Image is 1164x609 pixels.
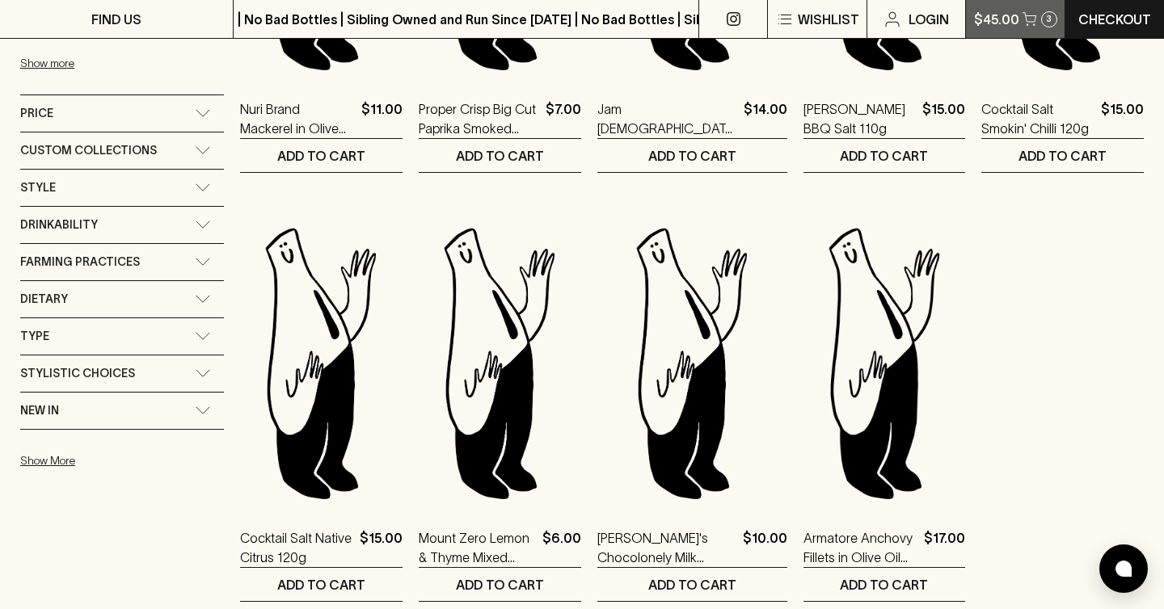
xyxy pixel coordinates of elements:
[542,528,581,567] p: $6.00
[456,575,544,594] p: ADD TO CART
[240,221,403,504] img: Blackhearts & Sparrows Man
[91,10,141,29] p: FIND US
[419,139,581,172] button: ADD TO CART
[419,99,539,138] a: Proper Crisp Big Cut Paprika Smoked Paprika Chips 150g
[1046,15,1052,23] p: 3
[597,99,737,138] a: Jam [DEMOGRAPHIC_DATA] Sweet Mustard Pickle 320g
[803,568,966,601] button: ADD TO CART
[1115,561,1132,577] img: bubble-icon
[20,281,224,317] div: Dietary
[419,221,581,504] img: Blackhearts & Sparrows Man
[20,252,140,272] span: Farming Practices
[597,528,736,567] a: [PERSON_NAME]'s Chocolonely Milk Caramel Cookie 180g
[20,95,224,132] div: Price
[419,568,581,601] button: ADD TO CART
[840,146,928,166] p: ADD TO CART
[803,221,966,504] img: Blackhearts & Sparrows Man
[924,528,965,567] p: $17.00
[240,139,403,172] button: ADD TO CART
[20,47,232,80] button: Show more
[597,568,787,601] button: ADD TO CART
[20,444,232,477] button: Show More
[277,575,365,594] p: ADD TO CART
[20,244,224,280] div: Farming Practices
[20,132,224,169] div: Custom Collections
[546,99,581,138] p: $7.00
[361,99,403,138] p: $11.00
[20,289,68,309] span: Dietary
[840,575,928,594] p: ADD TO CART
[20,401,59,421] span: New In
[20,363,135,384] span: Stylistic Choices
[974,10,1019,29] p: $45.00
[20,318,224,355] div: Type
[20,355,224,392] div: Stylistic Choices
[1018,146,1107,166] p: ADD TO CART
[1101,99,1144,138] p: $15.00
[456,146,544,166] p: ADD TO CART
[803,99,917,138] a: [PERSON_NAME] BBQ Salt 110g
[20,215,98,235] span: Drinkability
[1078,10,1151,29] p: Checkout
[597,139,787,172] button: ADD TO CART
[20,170,224,206] div: Style
[981,139,1144,172] button: ADD TO CART
[20,103,53,124] span: Price
[240,528,353,567] a: Cocktail Salt Native Citrus 120g
[240,99,355,138] a: Nuri Brand Mackerel in Olive Oil 125g
[597,221,787,504] img: Blackhearts & Sparrows Man
[20,207,224,243] div: Drinkability
[744,99,787,138] p: $14.00
[240,568,403,601] button: ADD TO CART
[277,146,365,166] p: ADD TO CART
[648,146,736,166] p: ADD TO CART
[419,528,536,567] a: Mount Zero Lemon & Thyme Mixed Olives Pouch 80g
[803,139,966,172] button: ADD TO CART
[981,99,1094,138] a: Cocktail Salt Smokin' Chilli 120g
[922,99,965,138] p: $15.00
[798,10,859,29] p: Wishlist
[20,326,49,346] span: Type
[743,528,787,567] p: $10.00
[20,141,157,161] span: Custom Collections
[909,10,949,29] p: Login
[803,528,918,567] a: Armatore Anchovy Fillets in Olive Oil 46g
[360,528,403,567] p: $15.00
[20,178,56,198] span: Style
[648,575,736,594] p: ADD TO CART
[20,393,224,429] div: New In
